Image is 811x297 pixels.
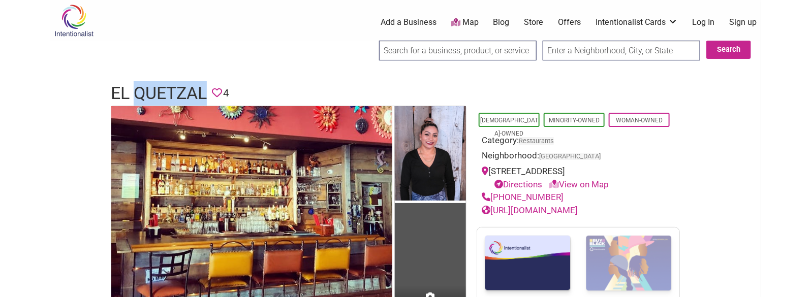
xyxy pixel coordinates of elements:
div: Category: [482,134,675,150]
a: Directions [494,179,542,189]
a: Log In [693,17,715,28]
a: [URL][DOMAIN_NAME] [482,205,578,215]
a: [DEMOGRAPHIC_DATA]-Owned [480,117,538,137]
a: Woman-Owned [616,117,663,124]
span: [GEOGRAPHIC_DATA] [539,153,601,160]
div: Neighborhood: [482,149,675,165]
button: Search [706,41,751,59]
img: El Quetzal [395,106,466,203]
a: Add a Business [381,17,436,28]
a: Sign up [730,17,757,28]
input: Search for a business, product, or service [379,41,537,60]
input: Enter a Neighborhood, City, or State [543,41,700,60]
a: [PHONE_NUMBER] [482,192,564,202]
div: [STREET_ADDRESS] [482,165,675,191]
a: Store [524,17,543,28]
a: View on Map [549,179,609,189]
span: 4 [223,85,229,101]
a: Blog [493,17,510,28]
a: Minority-Owned [549,117,600,124]
a: Offers [558,17,581,28]
a: Intentionalist Cards [596,17,678,28]
a: Map [451,17,479,28]
h1: El Quetzal [111,81,207,106]
img: Intentionalist [50,4,98,37]
a: Restaurants [519,137,554,145]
